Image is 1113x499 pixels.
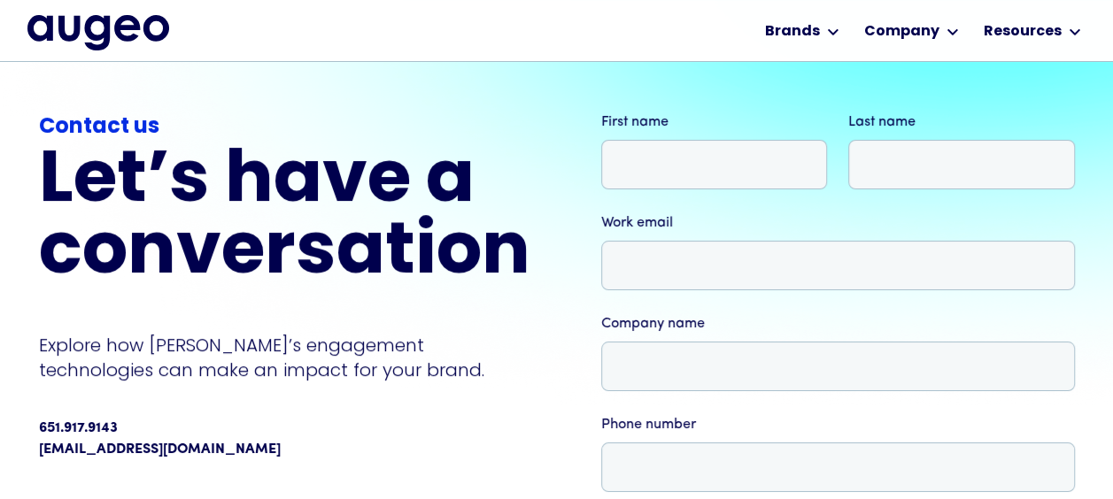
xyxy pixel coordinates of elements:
[601,111,828,133] label: First name
[848,111,1075,133] label: Last name
[39,418,118,439] div: 651.917.9143
[39,333,530,382] p: Explore how [PERSON_NAME]’s engagement technologies can make an impact for your brand.
[27,15,169,50] a: home
[39,111,530,143] div: Contact us
[601,313,1075,334] label: Company name
[27,15,169,50] img: Augeo's full logo in midnight blue.
[39,439,281,460] a: [EMAIL_ADDRESS][DOMAIN_NAME]
[765,21,820,42] div: Brands
[601,414,1075,435] label: Phone number
[39,147,530,290] h2: Let’s have a conversation
[984,21,1062,42] div: Resources
[864,21,939,42] div: Company
[601,212,1075,234] label: Work email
